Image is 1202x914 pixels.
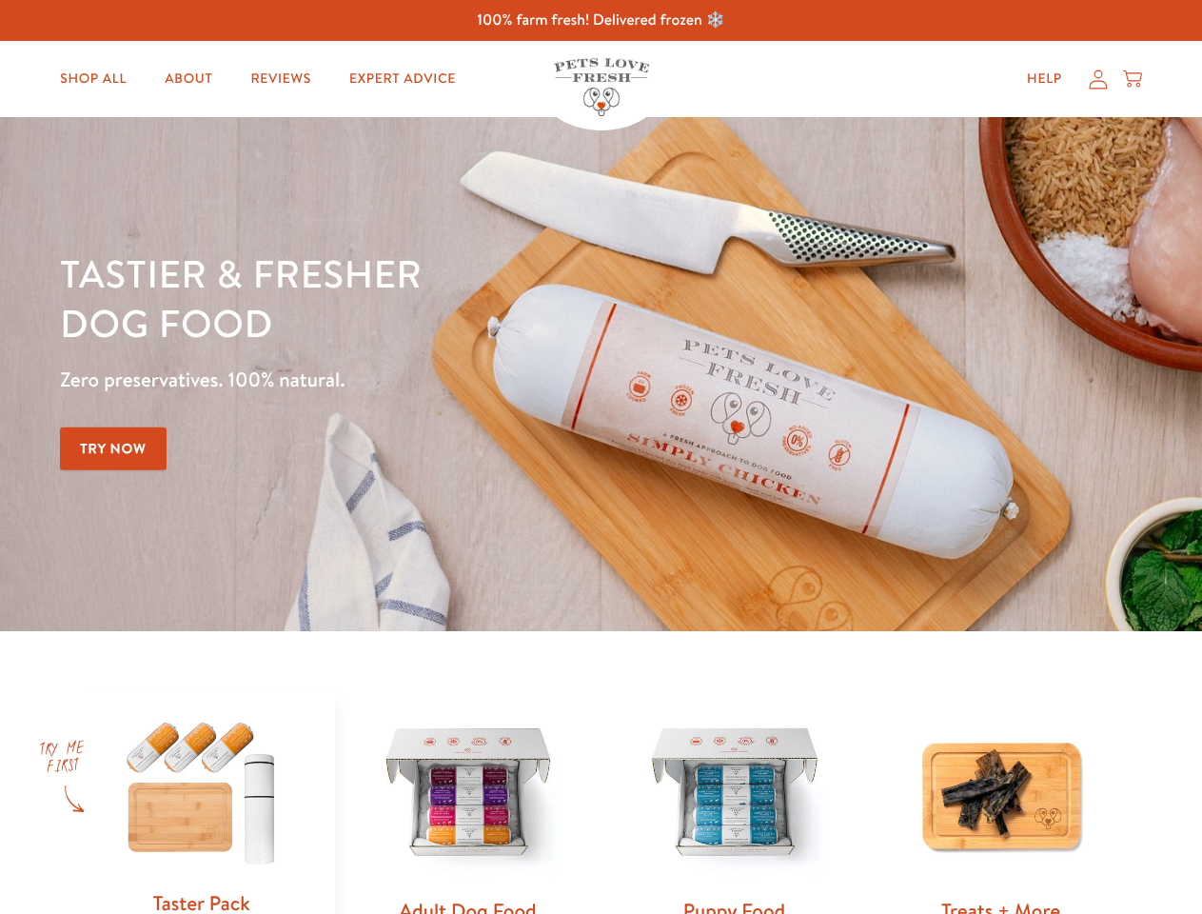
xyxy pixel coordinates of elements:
a: Expert Advice [334,60,471,98]
a: Try Now [60,427,167,470]
a: Help [1012,60,1077,98]
a: About [149,60,227,98]
p: Zero preservatives. 100% natural. [60,363,781,397]
img: Pets Love Fresh [554,58,649,116]
a: Reviews [235,60,325,98]
h1: Tastier & fresher dog food [60,248,781,348]
a: Shop All [45,60,142,98]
